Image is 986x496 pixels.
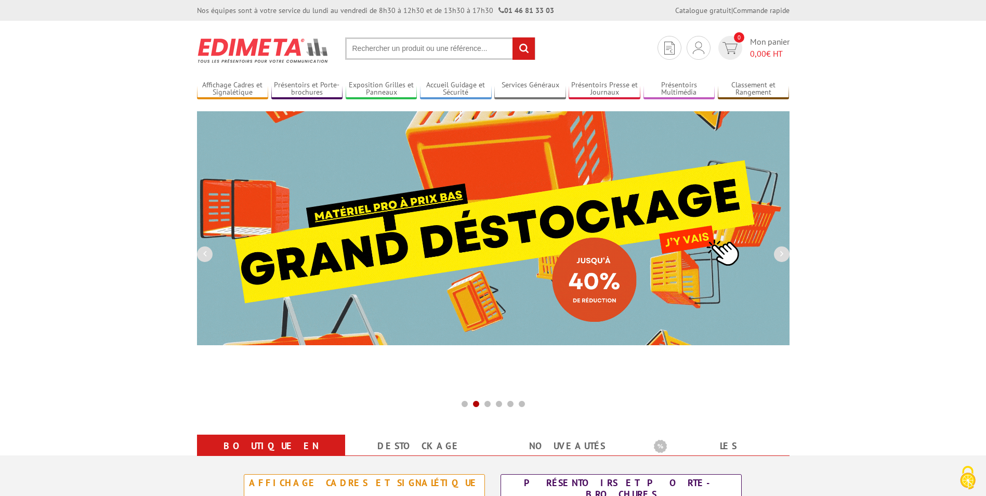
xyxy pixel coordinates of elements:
a: Les promotions [654,437,777,474]
a: Accueil Guidage et Sécurité [420,81,492,98]
input: rechercher [512,37,535,60]
img: devis rapide [693,42,704,54]
a: Boutique en ligne [209,437,333,474]
img: devis rapide [722,42,738,54]
div: | [675,5,790,16]
strong: 01 46 81 33 03 [498,6,554,15]
div: Affichage Cadres et Signalétique [247,477,482,489]
input: Rechercher un produit ou une référence... [345,37,535,60]
a: Exposition Grilles et Panneaux [346,81,417,98]
a: Services Généraux [494,81,566,98]
a: devis rapide 0 Mon panier 0,00€ HT [716,36,790,60]
span: 0 [734,32,744,43]
span: Mon panier [750,36,790,60]
a: Catalogue gratuit [675,6,731,15]
a: nouveautés [506,437,629,455]
b: Les promotions [654,437,784,458]
a: Présentoirs Presse et Journaux [569,81,640,98]
a: Destockage [358,437,481,455]
a: Commande rapide [733,6,790,15]
img: Cookies (fenêtre modale) [955,465,981,491]
a: Présentoirs Multimédia [643,81,715,98]
a: Classement et Rangement [718,81,790,98]
span: € HT [750,48,790,60]
span: 0,00 [750,48,766,59]
img: devis rapide [664,42,675,55]
div: Nos équipes sont à votre service du lundi au vendredi de 8h30 à 12h30 et de 13h30 à 17h30 [197,5,554,16]
img: Présentoir, panneau, stand - Edimeta - PLV, affichage, mobilier bureau, entreprise [197,31,330,70]
a: Présentoirs et Porte-brochures [271,81,343,98]
button: Cookies (fenêtre modale) [950,461,986,496]
a: Affichage Cadres et Signalétique [197,81,269,98]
